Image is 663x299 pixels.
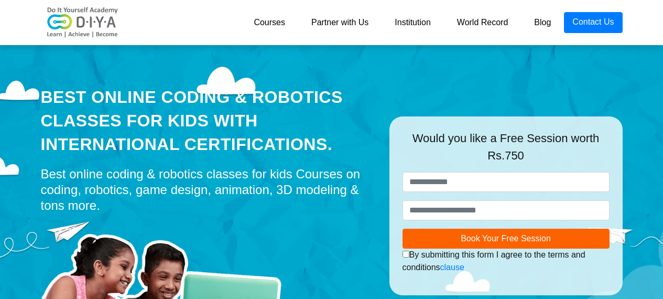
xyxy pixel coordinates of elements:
a: Institution [382,12,443,33]
a: Partner with Us [298,12,382,33]
a: clause [440,263,464,272]
a: World Record [444,12,521,33]
a: Contact Us [564,12,622,33]
div: Best Online Coding & Robotics Classes for kids with International Certifications. [41,86,374,156]
button: Book Your Free Session [403,229,610,249]
div: Best online coding & robotics classes for kids Courses on coding, robotics, game design, animatio... [41,166,374,213]
img: logo-v2.png [41,7,125,38]
div: By submitting this form I agree to the terms and conditions [403,249,610,274]
div: Would you like a Free Session worth Rs.750 [403,130,610,172]
a: Courses [241,12,298,33]
a: Blog [521,12,564,33]
span: Book Your Free Session [461,234,551,243]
